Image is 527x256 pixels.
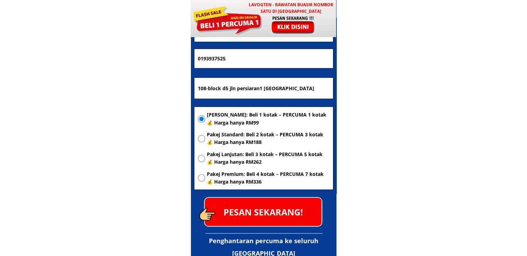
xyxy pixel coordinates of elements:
[207,151,330,166] span: Pakej Lanjutan: Beli 3 kotak – PERCUMA 5 kotak 💰 Harga hanya RM262
[207,131,330,146] span: Pakej Standard: Beli 2 kotak – PERCUMA 3 kotak 💰 Harga hanya RM188
[207,170,330,186] span: Pakej Premium: Beli 4 kotak – PERCUMA 7 kotak 💰 Harga hanya RM336
[196,49,331,68] input: Nombor Telefon Bimbit
[207,111,330,127] span: [PERSON_NAME]: Beli 1 kotak – PERCUMA 1 kotak 💰 Harga hanya RM99
[245,1,336,15] h3: LAVOGTEN - Rawatan Buasir Nombor Satu di [GEOGRAPHIC_DATA]
[196,78,331,99] input: Alamat
[205,198,322,226] p: PESAN SEKARANG!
